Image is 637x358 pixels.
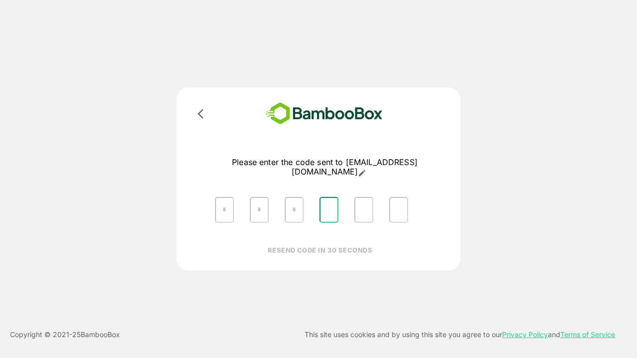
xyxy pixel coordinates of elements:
img: bamboobox [251,99,397,128]
a: Terms of Service [560,330,615,339]
input: Please enter OTP character 3 [285,197,304,223]
p: Copyright © 2021- 25 BambooBox [10,329,120,341]
p: This site uses cookies and by using this site you agree to our and [305,329,615,341]
input: Please enter OTP character 1 [215,197,234,223]
p: Please enter the code sent to [EMAIL_ADDRESS][DOMAIN_NAME] [207,158,442,177]
input: Please enter OTP character 2 [250,197,269,223]
a: Privacy Policy [502,330,548,339]
input: Please enter OTP character 4 [319,197,338,223]
input: Please enter OTP character 5 [354,197,373,223]
input: Please enter OTP character 6 [389,197,408,223]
